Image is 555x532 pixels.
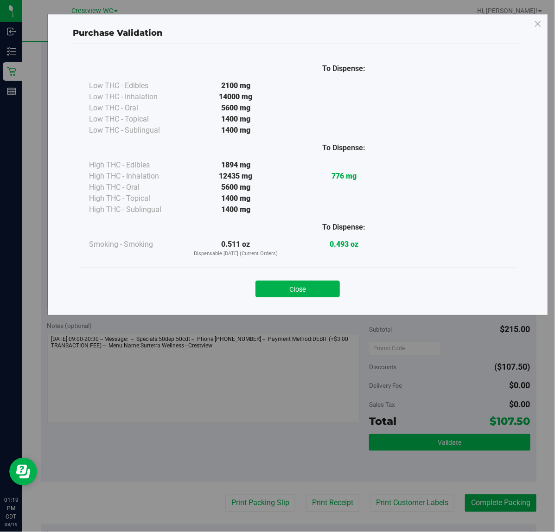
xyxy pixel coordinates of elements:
div: 1400 mg [182,114,290,125]
div: 14000 mg [182,91,290,103]
div: 1400 mg [182,125,290,136]
div: To Dispense: [290,142,398,154]
button: Close [255,281,340,297]
div: 1400 mg [182,193,290,204]
div: 2100 mg [182,80,290,91]
div: Smoking - Smoking [89,239,182,250]
div: 5600 mg [182,103,290,114]
div: Low THC - Oral [89,103,182,114]
iframe: Resource center [9,458,37,486]
div: 5600 mg [182,182,290,193]
div: To Dispense: [290,63,398,74]
div: High THC - Oral [89,182,182,193]
div: High THC - Edibles [89,160,182,171]
div: To Dispense: [290,222,398,233]
strong: 776 mg [332,172,357,180]
div: 1400 mg [182,204,290,215]
div: 0.511 oz [182,239,290,258]
strong: 0.493 oz [330,240,358,249]
div: Low THC - Edibles [89,80,182,91]
div: Low THC - Topical [89,114,182,125]
span: Purchase Validation [73,28,163,38]
div: 1894 mg [182,160,290,171]
div: High THC - Inhalation [89,171,182,182]
div: 12435 mg [182,171,290,182]
div: High THC - Topical [89,193,182,204]
div: Low THC - Inhalation [89,91,182,103]
div: High THC - Sublingual [89,204,182,215]
p: Dispensable [DATE] (Current Orders) [182,250,290,258]
div: Low THC - Sublingual [89,125,182,136]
